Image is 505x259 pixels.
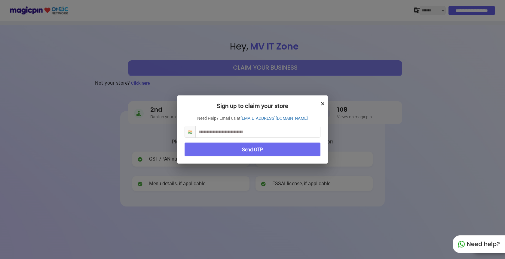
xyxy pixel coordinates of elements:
[185,115,320,121] p: Need Help? Email us at
[321,98,325,109] button: ×
[185,103,320,115] h2: Sign up to claim your store
[240,115,308,121] a: [EMAIL_ADDRESS][DOMAIN_NAME]
[185,126,196,137] span: 🇮🇳
[453,235,505,253] div: Need help?
[458,241,465,248] img: whatapp_green.7240e66a.svg
[185,143,320,157] button: Send OTP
